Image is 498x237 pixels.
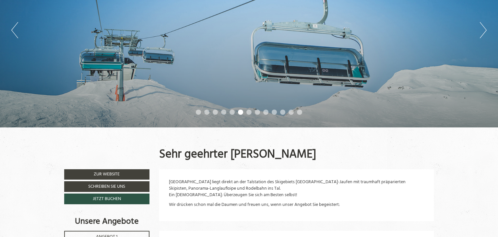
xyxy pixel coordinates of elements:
[159,148,316,161] h1: Sehr geehrter [PERSON_NAME]
[5,17,92,35] div: Guten Tag, wie können wir Ihnen helfen?
[64,194,149,204] a: Jetzt buchen
[64,181,149,192] a: Schreiben Sie uns
[169,202,424,208] p: Wir drücken schon mal die Daumen und freuen uns, wenn unser Angebot Sie begeistert:
[117,5,138,15] div: [DATE]
[10,30,89,33] small: 14:06
[220,172,255,182] button: Senden
[10,18,89,23] div: Berghotel Ratschings
[64,169,149,180] a: Zur Website
[64,216,149,228] div: Unsere Angebote
[169,179,424,198] p: [GEOGRAPHIC_DATA] liegt direkt an der Talstation des Skigebiets [GEOGRAPHIC_DATA]-Jaufen mit trau...
[480,22,487,38] button: Next
[11,22,18,38] button: Previous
